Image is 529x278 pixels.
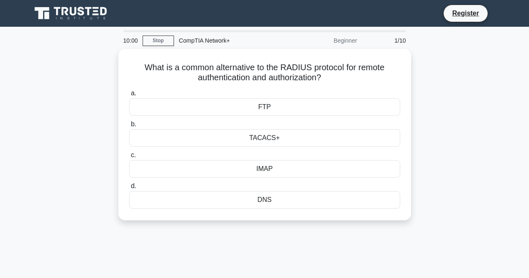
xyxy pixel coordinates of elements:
[129,98,400,116] div: FTP
[129,191,400,209] div: DNS
[131,89,136,97] span: a.
[129,160,400,178] div: IMAP
[447,8,484,18] a: Register
[131,120,136,128] span: b.
[131,182,136,189] span: d.
[362,32,411,49] div: 1/10
[128,62,401,83] h5: What is a common alternative to the RADIUS protocol for remote authentication and authorization?
[174,32,289,49] div: CompTIA Network+
[129,129,400,147] div: TACACS+
[118,32,143,49] div: 10:00
[143,36,174,46] a: Stop
[289,32,362,49] div: Beginner
[131,151,136,158] span: c.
